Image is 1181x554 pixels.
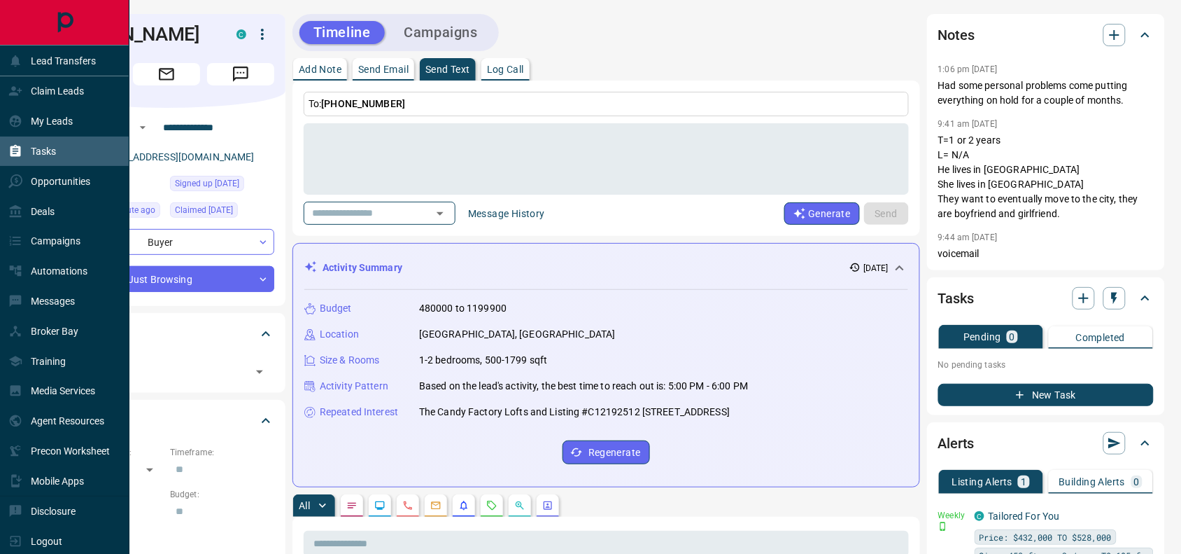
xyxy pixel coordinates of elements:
svg: Notes [346,500,358,511]
div: Activity Summary[DATE] [304,255,908,281]
svg: Emails [430,500,441,511]
button: Open [250,362,269,382]
button: Open [430,204,450,223]
h2: Notes [938,24,975,46]
p: Log Call [487,64,524,74]
div: Tue Jul 01 2025 [170,176,274,195]
p: Add Note [299,64,341,74]
button: Message History [460,202,553,225]
p: 0 [1010,332,1015,342]
button: Campaigns [390,21,492,44]
button: Open [134,119,151,136]
div: Alerts [938,427,1154,460]
p: Completed [1076,333,1126,342]
svg: Listing Alerts [458,500,469,511]
div: Buyer [59,229,274,255]
svg: Requests [486,500,497,511]
p: Listing Alerts [952,477,1013,487]
p: All [299,501,310,511]
svg: Opportunities [514,500,525,511]
svg: Agent Actions [542,500,553,511]
h2: Alerts [938,432,975,455]
div: Just Browsing [59,266,274,292]
p: [DATE] [863,262,889,275]
p: 0 [1134,477,1140,487]
p: Activity Summary [323,261,402,275]
p: T=1 or 2 years L= N/A He lives in [GEOGRAPHIC_DATA] She lives in [GEOGRAPHIC_DATA] They want to e... [938,133,1154,221]
p: To: [304,92,909,116]
span: Claimed [DATE] [175,203,233,217]
p: 9:41 am [DATE] [938,119,998,129]
a: [EMAIL_ADDRESS][DOMAIN_NAME] [97,151,255,162]
span: Price: $432,000 TO $528,000 [980,530,1112,544]
p: Send Email [358,64,409,74]
div: Tags [59,317,274,351]
div: condos.ca [236,29,246,39]
button: Generate [784,202,860,225]
div: Notes [938,18,1154,52]
button: New Task [938,384,1154,406]
p: Activity Pattern [320,379,388,394]
a: Tailored For You [989,511,1060,522]
svg: Lead Browsing Activity [374,500,386,511]
p: The Candy Factory Lofts and Listing #C12192512 [STREET_ADDRESS] [419,405,730,420]
p: 1-2 bedrooms, 500-1799 sqft [419,353,548,368]
p: 1:06 pm [DATE] [938,64,998,74]
p: Budget [320,301,352,316]
p: Had some personal problems come putting everything on hold for a couple of months. [938,78,1154,108]
p: Send Text [425,64,470,74]
p: [GEOGRAPHIC_DATA], [GEOGRAPHIC_DATA] [419,327,616,342]
button: Timeline [299,21,385,44]
p: Budget: [170,488,274,501]
div: Criteria [59,404,274,438]
span: Signed up [DATE] [175,176,239,191]
p: voicemail [938,247,1154,261]
p: Based on the lead's activity, the best time to reach out is: 5:00 PM - 6:00 PM [419,379,748,394]
div: condos.ca [975,511,984,521]
p: 480000 to 1199900 [419,301,507,316]
p: Building Alerts [1059,477,1126,487]
p: No pending tasks [938,354,1154,375]
span: Message [207,63,274,85]
p: Size & Rooms [320,353,380,368]
span: Email [133,63,200,85]
button: Regenerate [563,441,650,464]
div: Tasks [938,282,1154,315]
p: Location [320,327,359,342]
h1: [PERSON_NAME] [59,23,215,46]
p: Pending [963,332,1001,342]
span: [PHONE_NUMBER] [321,98,405,109]
svg: Calls [402,500,413,511]
h2: Tasks [938,287,974,310]
p: 1 [1021,477,1026,487]
svg: Push Notification Only [938,522,948,532]
div: Sun Sep 14 2025 [170,202,274,222]
p: Weekly [938,509,966,522]
p: 9:44 am [DATE] [938,233,998,242]
p: Timeframe: [170,446,274,459]
p: Repeated Interest [320,405,398,420]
